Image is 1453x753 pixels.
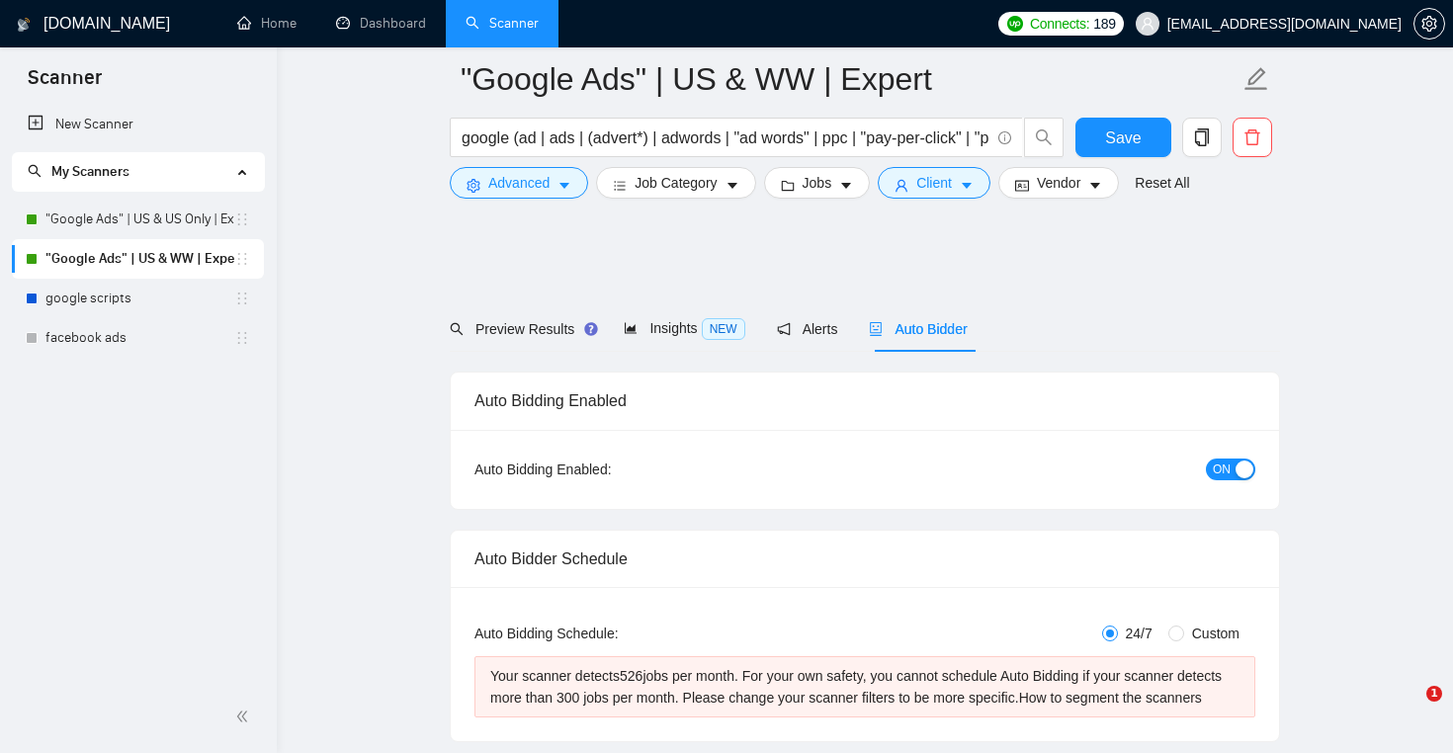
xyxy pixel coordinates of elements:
span: holder [234,251,250,267]
img: logo [17,9,31,41]
div: Auto Bidding Enabled [474,373,1255,429]
button: idcardVendorcaret-down [998,167,1119,199]
span: notification [777,322,791,336]
a: "Google Ads" | US & US Only | Expert [45,200,234,239]
li: "Google Ads" | US & US Only | Expert [12,200,264,239]
li: facebook ads [12,318,264,358]
span: user [895,178,908,193]
span: delete [1234,128,1271,146]
a: setting [1413,16,1445,32]
a: facebook ads [45,318,234,358]
span: idcard [1015,178,1029,193]
li: "Google Ads" | US & WW | Expert [12,239,264,279]
span: Custom [1184,623,1247,644]
span: Insights [624,320,744,336]
span: holder [234,291,250,306]
span: search [28,164,42,178]
button: Save [1075,118,1171,157]
button: userClientcaret-down [878,167,990,199]
span: Jobs [803,172,832,194]
button: setting [1413,8,1445,40]
span: Alerts [777,321,838,337]
a: google scripts [45,279,234,318]
span: bars [613,178,627,193]
span: Job Category [635,172,717,194]
span: caret-down [1088,178,1102,193]
span: My Scanners [51,163,129,180]
button: settingAdvancedcaret-down [450,167,588,199]
span: search [1025,128,1063,146]
a: New Scanner [28,105,248,144]
span: holder [234,211,250,227]
li: New Scanner [12,105,264,144]
a: searchScanner [466,15,539,32]
input: Search Freelance Jobs... [462,125,989,150]
a: homeHome [237,15,297,32]
span: area-chart [624,321,638,335]
a: Reset All [1135,172,1189,194]
div: Your scanner detects 526 jobs per month. For your own safety, you cannot schedule Auto Bidding if... [490,665,1239,709]
span: caret-down [726,178,739,193]
li: google scripts [12,279,264,318]
span: My Scanners [28,163,129,180]
span: ON [1213,459,1231,480]
span: setting [467,178,480,193]
span: Save [1105,125,1141,150]
span: info-circle [998,131,1011,144]
span: NEW [702,318,745,340]
div: Auto Bidder Schedule [474,531,1255,587]
a: How to segment the scanners [1019,690,1202,706]
span: user [1141,17,1154,31]
span: caret-down [557,178,571,193]
span: robot [869,322,883,336]
span: caret-down [960,178,974,193]
span: copy [1183,128,1221,146]
a: "Google Ads" | US & WW | Expert [45,239,234,279]
span: folder [781,178,795,193]
span: Vendor [1037,172,1080,194]
span: Client [916,172,952,194]
img: upwork-logo.png [1007,16,1023,32]
span: edit [1243,66,1269,92]
button: delete [1233,118,1272,157]
div: Auto Bidding Schedule: [474,623,734,644]
button: search [1024,118,1064,157]
span: search [450,322,464,336]
span: 24/7 [1118,623,1160,644]
iframe: Intercom live chat [1386,686,1433,733]
span: Advanced [488,172,550,194]
span: Connects: [1030,13,1089,35]
span: double-left [235,707,255,726]
button: copy [1182,118,1222,157]
div: Tooltip anchor [582,320,600,338]
span: Preview Results [450,321,592,337]
span: holder [234,330,250,346]
button: folderJobscaret-down [764,167,871,199]
span: caret-down [839,178,853,193]
span: setting [1414,16,1444,32]
span: Auto Bidder [869,321,967,337]
span: 189 [1093,13,1115,35]
span: Scanner [12,63,118,105]
div: Auto Bidding Enabled: [474,459,734,480]
input: Scanner name... [461,54,1239,104]
span: 1 [1426,686,1442,702]
button: barsJob Categorycaret-down [596,167,755,199]
a: dashboardDashboard [336,15,426,32]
